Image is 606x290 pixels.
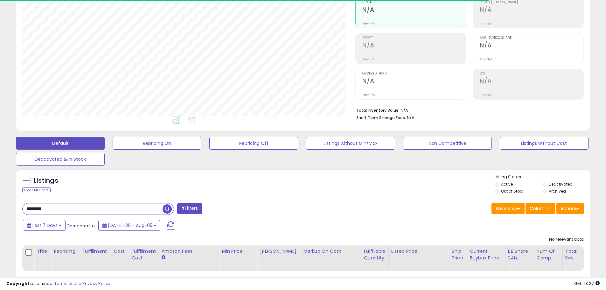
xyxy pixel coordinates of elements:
[66,223,96,229] span: Compared to:
[574,280,600,286] span: 2025-08-13 13:27 GMT
[362,36,466,40] span: Profit
[556,203,584,214] button: Actions
[480,1,583,4] span: Profit [PERSON_NAME]
[362,6,466,15] h2: N/A
[108,222,152,229] span: [DATE]-30 - Aug-05
[161,255,165,260] small: Amazon Fees.
[501,181,513,187] label: Active
[131,248,156,261] div: Fulfillment Cost
[113,137,201,150] button: Repricing On
[356,115,406,120] b: Short Term Storage Fees:
[356,108,400,113] b: Total Inventory Value:
[98,220,160,231] button: [DATE]-30 - Aug-05
[549,237,584,243] div: No relevant data
[362,77,466,86] h2: N/A
[260,248,298,255] div: [PERSON_NAME]
[16,153,105,166] button: Deactivated & In Stock
[364,248,386,261] div: Fulfillable Quantity
[508,248,531,261] div: BB Share 24h.
[16,137,105,150] button: Default
[32,222,58,229] span: Last 7 Days
[23,220,66,231] button: Last 7 Days
[177,203,202,214] button: Filters
[362,42,466,50] h2: N/A
[362,93,375,97] small: Prev: N/A
[54,280,81,286] a: Terms of Use
[530,205,550,212] span: Columns
[6,281,110,287] div: seller snap | |
[537,248,560,261] div: Num of Comp.
[480,22,492,25] small: Prev: N/A
[480,42,583,50] h2: N/A
[549,181,573,187] label: Deactivated
[22,187,51,193] div: Clear All Filters
[82,280,110,286] a: Privacy Policy
[34,176,58,185] h5: Listings
[6,280,30,286] strong: Copyright
[362,72,466,75] span: Ordered Items
[501,188,524,194] label: Out of Stock
[37,248,48,255] div: Title
[403,137,492,150] button: Non Competitive
[362,22,375,25] small: Prev: N/A
[452,248,464,261] div: Ship Price
[114,248,126,255] div: Cost
[480,93,492,97] small: Prev: N/A
[480,57,492,61] small: Prev: N/A
[480,36,583,40] span: Avg. Buybox Share
[161,248,216,255] div: Amazon Fees
[549,188,566,194] label: Archived
[356,106,579,114] li: N/A
[303,248,358,255] div: Markup on Cost
[209,137,298,150] button: Repricing Off
[306,137,395,150] button: Listings without Min/Max
[500,137,589,150] button: Listings without Cost
[54,248,77,255] div: Repricing
[491,203,525,214] button: Save View
[301,245,361,271] th: The percentage added to the cost of goods (COGS) that forms the calculator for Min & Max prices.
[470,248,503,261] div: Current Buybox Price
[480,72,583,75] span: ROI
[222,248,254,255] div: Min Price
[495,174,590,180] p: Listing States:
[82,248,108,255] div: Fulfillment
[480,77,583,86] h2: N/A
[362,1,466,4] span: Revenue
[526,203,555,214] button: Columns
[480,6,583,15] h2: N/A
[362,57,375,61] small: Prev: N/A
[391,248,446,255] div: Listed Price
[407,115,414,121] span: N/A
[565,248,589,261] div: Total Rev.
